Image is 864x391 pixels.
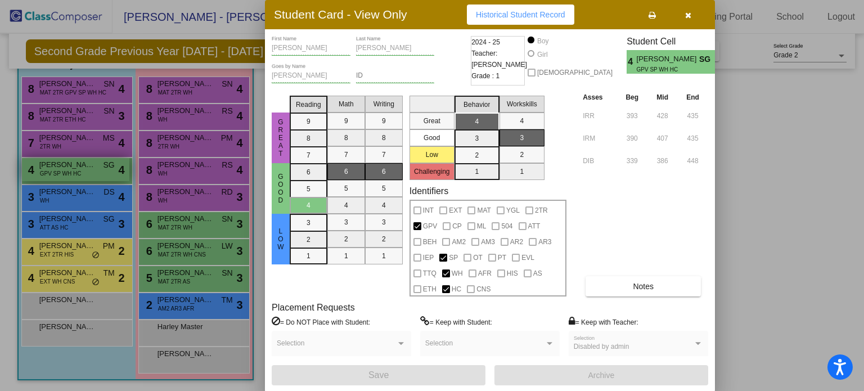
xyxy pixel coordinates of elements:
label: Placement Requests [272,302,355,313]
span: Notes [633,282,654,291]
span: AFR [478,267,492,280]
span: IEP [423,251,434,264]
span: AR3 [538,235,551,249]
h3: Student Card - View Only [274,7,407,21]
span: 4 [715,55,724,69]
span: Good [276,173,286,204]
span: EVL [521,251,534,264]
input: assessment [583,152,614,169]
span: Archive [588,371,615,380]
span: Teacher: [PERSON_NAME] [471,48,527,70]
span: OT [473,251,483,264]
span: Low [276,227,286,251]
span: GPV [423,219,437,233]
th: Asses [580,91,616,104]
button: Notes [586,276,701,296]
span: SG [699,53,715,65]
button: Save [272,365,485,385]
label: = Do NOT Place with Student: [272,316,370,327]
button: Historical Student Record [467,5,574,25]
span: GPV SP WH HC [637,65,691,74]
span: [PERSON_NAME] [637,53,699,65]
h3: Student Cell [627,36,724,47]
button: Archive [494,365,708,385]
div: Girl [537,50,548,60]
span: BEH [423,235,437,249]
span: ATT [528,219,541,233]
span: HC [452,282,461,296]
th: Mid [647,91,677,104]
span: ETH [423,282,436,296]
span: 2024 - 25 [471,37,500,48]
span: AR2 [510,235,523,249]
span: ML [477,219,487,233]
span: Grade : 1 [471,70,499,82]
span: Historical Student Record [476,10,565,19]
input: goes by name [272,72,350,80]
label: = Keep with Teacher: [569,316,638,327]
label: = Keep with Student: [420,316,492,327]
span: 504 [501,219,512,233]
th: Beg [616,91,647,104]
label: Identifiers [409,186,448,196]
span: CNS [476,282,490,296]
span: SP [449,251,458,264]
span: PT [498,251,506,264]
span: [DEMOGRAPHIC_DATA] [537,66,613,79]
th: End [677,91,708,104]
span: EXT [449,204,462,217]
span: WH [452,267,463,280]
span: HIS [507,267,518,280]
span: YGL [506,204,520,217]
span: Great [276,118,286,158]
span: 2TR [535,204,548,217]
span: INT [423,204,434,217]
span: Save [368,370,389,380]
span: Disabled by admin [574,343,629,350]
span: TTQ [423,267,436,280]
span: CP [452,219,462,233]
span: 4 [627,55,636,69]
input: assessment [583,107,614,124]
input: assessment [583,130,614,147]
div: Boy [537,36,549,46]
span: AS [533,267,542,280]
span: MAT [477,204,490,217]
span: AM3 [481,235,495,249]
span: AM2 [452,235,466,249]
